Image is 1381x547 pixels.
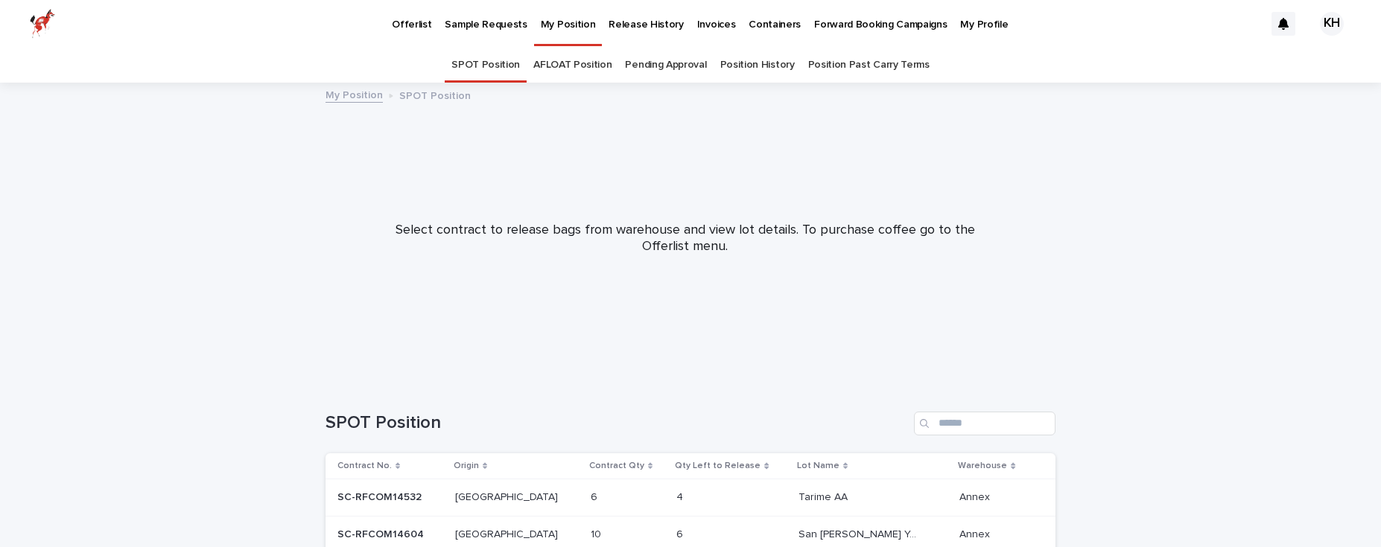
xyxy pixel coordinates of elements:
p: 6 [676,525,686,541]
p: Tarime AA [799,488,851,504]
a: Position Past Carry Terms [808,48,930,83]
a: My Position [326,86,383,103]
p: 4 [676,488,686,504]
a: Position History [720,48,795,83]
p: SC-RFCOM14532 [337,488,425,504]
input: Search [914,412,1055,435]
p: San [PERSON_NAME] Yogondoy [799,525,926,541]
p: 10 [591,525,604,541]
tr: SC-RFCOM14532SC-RFCOM14532 [GEOGRAPHIC_DATA][GEOGRAPHIC_DATA] 66 44 Tarime AATarime AA AnnexAnnex [326,479,1055,516]
h1: SPOT Position [326,412,908,434]
p: Contract Qty [589,458,644,474]
a: AFLOAT Position [533,48,612,83]
p: Origin [454,458,479,474]
a: Pending Approval [625,48,706,83]
p: [GEOGRAPHIC_DATA] [455,525,561,541]
p: Contract No. [337,458,392,474]
div: KH [1320,12,1344,36]
p: Qty Left to Release [675,458,761,474]
p: SC-RFCOM14604 [337,525,427,541]
a: SPOT Position [451,48,520,83]
p: Warehouse [958,458,1007,474]
img: zttTXibQQrCfv9chImQE [30,9,55,39]
p: Lot Name [797,458,839,474]
p: [GEOGRAPHIC_DATA] [455,488,561,504]
p: Annex [959,488,993,504]
p: Select contract to release bags from warehouse and view lot details. To purchase coffee go to the... [387,223,983,255]
p: Annex [959,525,993,541]
p: 6 [591,488,600,504]
p: SPOT Position [399,86,471,103]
